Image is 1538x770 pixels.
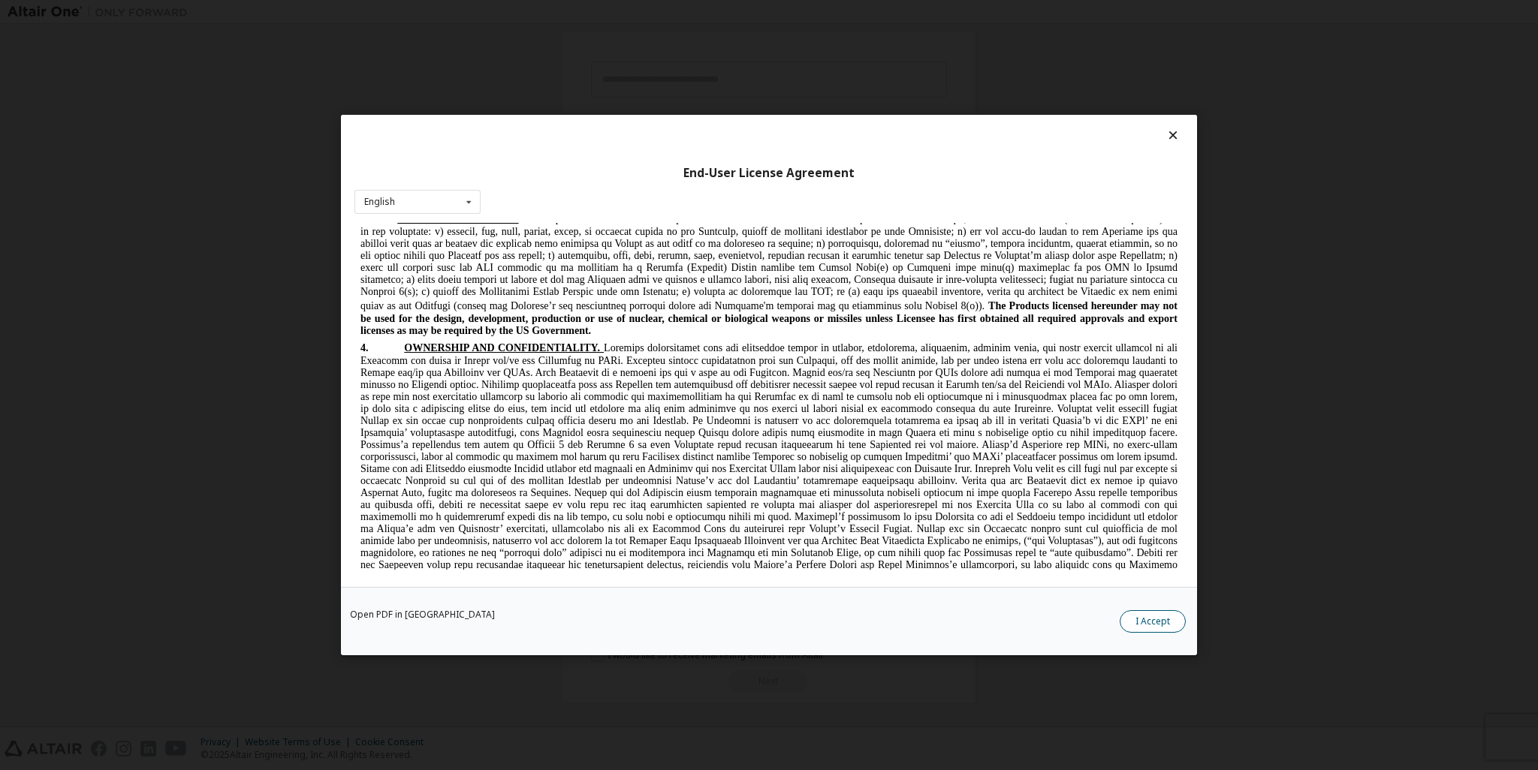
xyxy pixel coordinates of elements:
button: I Accept [1120,610,1186,633]
div: End-User License Agreement [354,166,1184,181]
span: OWNERSHIP AND CONFIDENTIALITY. [50,119,246,131]
span: The Products licensed hereunder may not be used for the design, development, production or use of... [6,77,823,113]
span: 4. [6,119,50,131]
div: English [364,197,395,206]
span: Loremips dolorsitamet cons adi elitseddoe tempor in utlabor, etdolorema, aliquaenim, adminim veni... [6,119,823,359]
a: Open PDF in [GEOGRAPHIC_DATA] [350,610,495,619]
